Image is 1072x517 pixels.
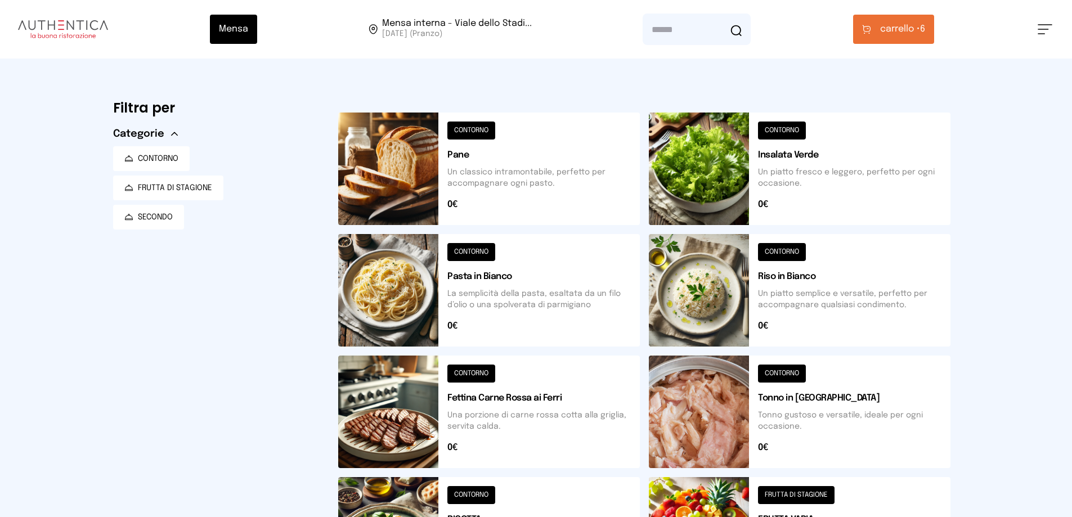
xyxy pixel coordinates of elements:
[113,126,164,142] span: Categorie
[113,126,178,142] button: Categorie
[113,176,223,200] button: FRUTTA DI STAGIONE
[210,15,257,44] button: Mensa
[113,146,190,171] button: CONTORNO
[113,205,184,230] button: SECONDO
[880,23,925,36] span: 6
[880,23,920,36] span: carrello •
[113,99,320,117] h6: Filtra per
[853,15,934,44] button: carrello •6
[138,212,173,223] span: SECONDO
[18,20,108,38] img: logo.8f33a47.png
[382,28,532,39] span: [DATE] (Pranzo)
[138,182,212,194] span: FRUTTA DI STAGIONE
[138,153,178,164] span: CONTORNO
[382,19,532,39] span: Viale dello Stadio, 77, 05100 Terni TR, Italia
